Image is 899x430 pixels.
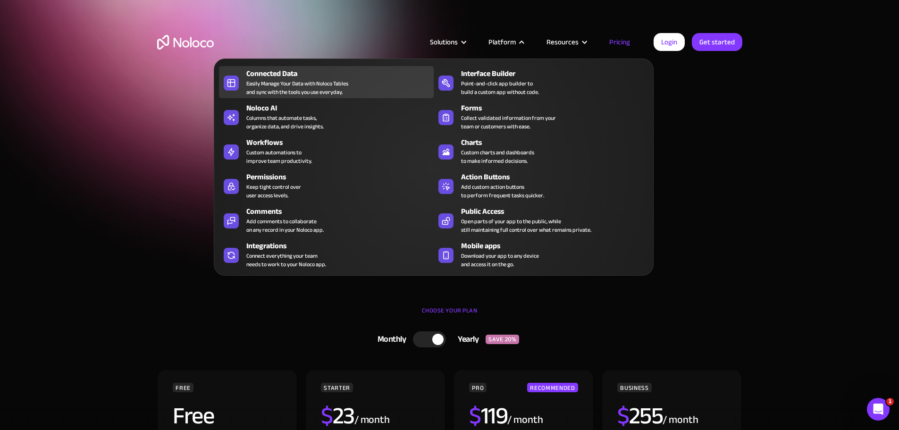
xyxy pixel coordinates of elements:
[246,206,438,217] div: Comments
[246,171,438,183] div: Permissions
[418,36,477,48] div: Solutions
[246,79,348,96] div: Easily Manage Your Data with Noloco Tables and sync with the tools you use everyday.
[477,36,535,48] div: Platform
[214,45,654,276] nav: Platform
[546,36,579,48] div: Resources
[886,398,894,405] span: 1
[692,33,742,51] a: Get started
[246,148,312,165] div: Custom automations to improve team productivity.
[219,135,434,167] a: WorkflowsCustom automations toimprove team productivity.
[461,240,653,252] div: Mobile apps
[157,35,214,50] a: home
[321,383,353,392] div: STARTER
[246,183,301,200] div: Keep tight control over user access levels.
[430,36,458,48] div: Solutions
[434,101,648,133] a: FormsCollect validated information from yourteam or customers with ease.
[469,404,507,428] h2: 119
[434,204,648,236] a: Public AccessOpen parts of your app to the public, whilestill maintaining full control over what ...
[461,206,653,217] div: Public Access
[246,252,326,269] div: Connect everything your team needs to work to your Noloco app.
[366,332,413,346] div: Monthly
[461,217,591,234] div: Open parts of your app to the public, while still maintaining full control over what remains priv...
[461,114,556,131] div: Collect validated information from your team or customers with ease.
[173,404,214,428] h2: Free
[527,383,578,392] div: RECOMMENDED
[535,36,597,48] div: Resources
[617,404,663,428] h2: 255
[219,204,434,236] a: CommentsAdd comments to collaborateon any record in your Noloco app.
[246,137,438,148] div: Workflows
[219,238,434,270] a: IntegrationsConnect everything your teamneeds to work to your Noloco app.
[617,383,651,392] div: BUSINESS
[461,102,653,114] div: Forms
[461,148,534,165] div: Custom charts and dashboards to make informed decisions.
[663,413,698,428] div: / month
[157,80,742,137] h1: Flexible Pricing Designed for Business
[461,252,539,269] span: Download your app to any device and access it on the go.
[867,398,890,421] iframe: Intercom live chat
[461,171,653,183] div: Action Buttons
[354,413,390,428] div: / month
[246,217,324,234] div: Add comments to collaborate on any record in your Noloco app.
[461,137,653,148] div: Charts
[157,146,742,175] h2: Grow your business at any stage with tiered pricing plans that fit your needs.
[157,304,742,327] div: CHOOSE YOUR PLAN
[434,135,648,167] a: ChartsCustom charts and dashboardsto make informed decisions.
[461,183,544,200] div: Add custom action buttons to perform frequent tasks quicker.
[321,404,354,428] h2: 23
[219,66,434,98] a: Connected DataEasily Manage Your Data with Noloco Tablesand sync with the tools you use everyday.
[173,383,193,392] div: FREE
[597,36,642,48] a: Pricing
[461,68,653,79] div: Interface Builder
[219,101,434,133] a: Noloco AIColumns that automate tasks,organize data, and drive insights.
[219,169,434,202] a: PermissionsKeep tight control overuser access levels.
[246,240,438,252] div: Integrations
[507,413,543,428] div: / month
[486,335,519,344] div: SAVE 20%
[434,169,648,202] a: Action ButtonsAdd custom action buttonsto perform frequent tasks quicker.
[654,33,685,51] a: Login
[461,79,539,96] div: Point-and-click app builder to build a custom app without code.
[246,68,438,79] div: Connected Data
[246,102,438,114] div: Noloco AI
[446,332,486,346] div: Yearly
[434,238,648,270] a: Mobile appsDownload your app to any deviceand access it on the go.
[469,383,487,392] div: PRO
[434,66,648,98] a: Interface BuilderPoint-and-click app builder tobuild a custom app without code.
[246,114,324,131] div: Columns that automate tasks, organize data, and drive insights.
[488,36,516,48] div: Platform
